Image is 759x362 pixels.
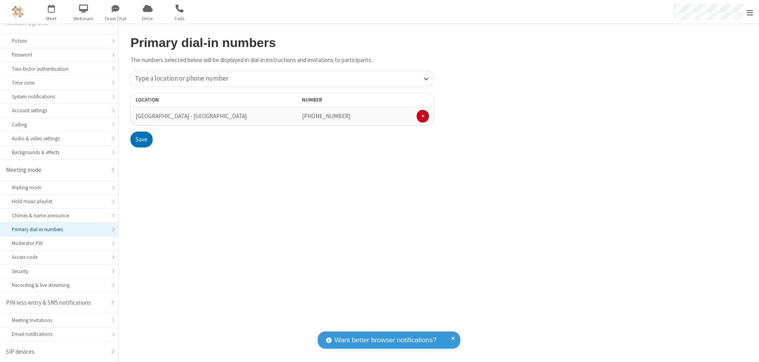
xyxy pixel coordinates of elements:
[130,36,434,50] h2: Primary dial-in numbers
[12,121,106,128] div: Calling
[12,6,24,18] img: QA Selenium DO NOT DELETE OR CHANGE
[12,226,106,233] div: Primary dial-in numbers
[12,212,106,219] div: Chimes & name announce
[12,93,106,100] div: System notifications
[297,93,434,107] th: Number
[12,51,106,58] div: Password
[130,93,252,107] th: Location
[12,239,106,247] div: Moderator PIN
[69,15,98,22] span: Webinars
[101,15,130,22] span: Team Chat
[130,56,434,65] p: The numbers selected below will be displayed in dial-in instructions and invitations to participa...
[12,268,106,275] div: Security
[12,330,106,338] div: Email notifications
[133,15,162,22] span: Drive
[12,37,106,45] div: Picture
[6,166,106,175] div: Meeting mode
[302,112,350,120] span: [PHONE_NUMBER]
[130,132,153,147] button: Save
[6,347,106,356] div: SIP devices
[12,65,106,73] div: Two-factor authentication
[12,135,106,142] div: Audio & video settings
[12,281,106,289] div: Recording & live streaming
[165,15,194,22] span: Calls
[37,15,66,22] span: Meet
[12,79,106,87] div: Time zone
[12,149,106,156] div: Backgrounds & effects
[334,335,436,345] span: Want better browser notifications?
[12,317,106,324] div: Meeting Invitations
[12,253,106,261] div: Access code
[130,107,252,126] td: [GEOGRAPHIC_DATA] - [GEOGRAPHIC_DATA]
[6,298,106,307] div: PIN-less entry & SMS notifications
[12,184,106,191] div: Waiting room
[12,198,106,205] div: Hold music playlist
[12,107,106,114] div: Account settings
